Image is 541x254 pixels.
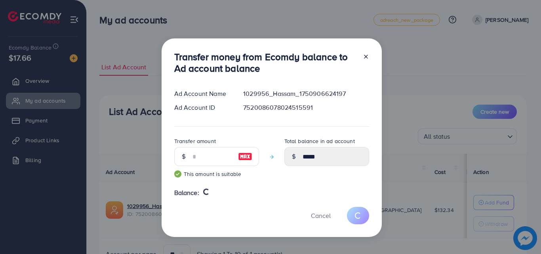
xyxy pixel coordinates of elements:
div: Ad Account Name [168,89,237,98]
label: Transfer amount [174,137,216,145]
div: 1029956_Hassam_1750906624197 [237,89,375,98]
h3: Transfer money from Ecomdy balance to Ad account balance [174,51,356,74]
span: Cancel [311,211,331,220]
img: image [238,152,252,161]
img: guide [174,170,181,178]
span: Balance: [174,188,199,197]
div: Ad Account ID [168,103,237,112]
button: Cancel [301,207,341,224]
small: This amount is suitable [174,170,259,178]
div: 7520086078024515591 [237,103,375,112]
label: Total balance in ad account [284,137,355,145]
